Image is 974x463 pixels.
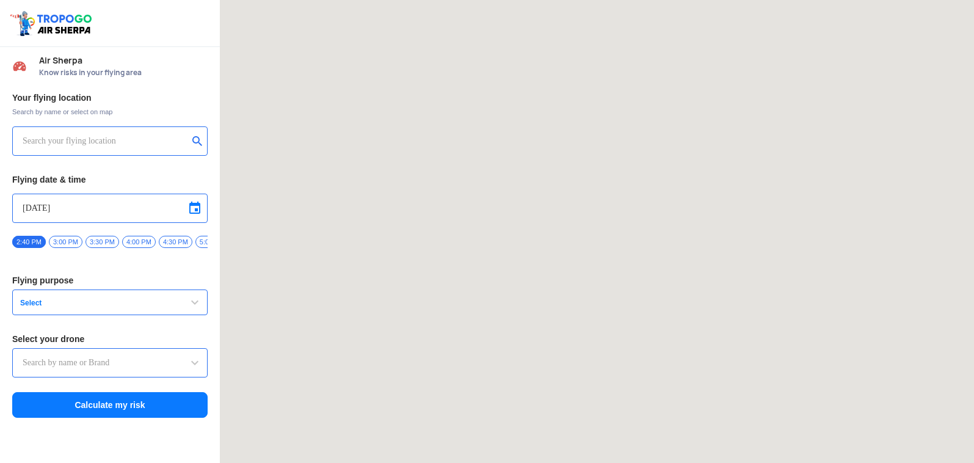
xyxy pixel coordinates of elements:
[12,107,208,117] span: Search by name or select on map
[23,355,197,370] input: Search by name or Brand
[23,201,197,216] input: Select Date
[12,290,208,315] button: Select
[12,276,208,285] h3: Flying purpose
[39,68,208,78] span: Know risks in your flying area
[195,236,229,248] span: 5:00 PM
[12,93,208,102] h3: Your flying location
[9,9,96,37] img: ic_tgdronemaps.svg
[23,134,188,148] input: Search your flying location
[49,236,82,248] span: 3:00 PM
[12,175,208,184] h3: Flying date & time
[39,56,208,65] span: Air Sherpa
[15,298,168,308] span: Select
[122,236,156,248] span: 4:00 PM
[12,236,46,248] span: 2:40 PM
[159,236,192,248] span: 4:30 PM
[12,335,208,343] h3: Select your drone
[12,392,208,418] button: Calculate my risk
[12,59,27,73] img: Risk Scores
[85,236,119,248] span: 3:30 PM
